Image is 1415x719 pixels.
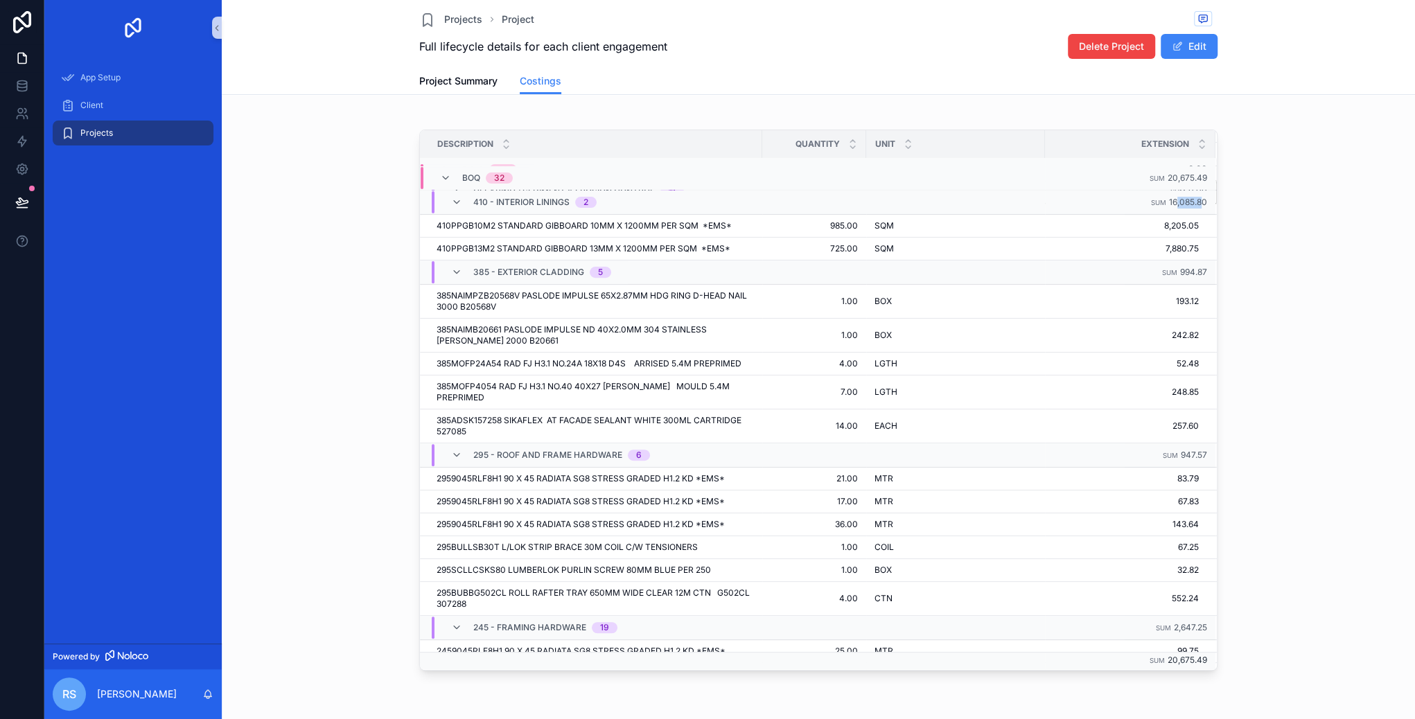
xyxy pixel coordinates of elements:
[437,519,725,530] span: 2959045RLF8H1 90 X 45 RADIATA SG8 STRESS GRADED H1.2 KD *EMS*
[419,74,498,88] span: Project Summary
[473,197,570,208] span: 410 - Interior Linings
[875,387,897,398] span: LGTH
[1168,172,1207,183] span: 20,675.49
[437,542,698,553] span: 295BULLSB30T L/LOK STRIP BRACE 30M COIL C/W TENSIONERS
[875,220,894,231] span: SQM
[1046,593,1199,604] span: 552.24
[1161,34,1218,59] button: Edit
[875,496,893,507] span: MTR
[771,473,858,484] span: 21.00
[437,565,711,576] span: 295SCLLCSKS80 LUMBERLOK PURLIN SCREW 80MM BLUE PER 250
[583,197,588,208] div: 2
[53,65,213,90] a: App Setup
[1150,175,1165,182] small: Sum
[97,687,177,701] p: [PERSON_NAME]
[419,69,498,96] a: Project Summary
[437,473,725,484] span: 2959045RLF8H1 90 X 45 RADIATA SG8 STRESS GRADED H1.2 KD *EMS*
[771,387,858,398] span: 7.00
[437,243,730,254] span: 410PPGB13M2 STANDARD GIBBOARD 13MM X 1200MM PER SQM *EMS*
[498,164,509,175] div: 88
[875,519,893,530] span: MTR
[80,72,121,83] span: App Setup
[1046,220,1199,231] span: 8,205.05
[1046,646,1199,657] span: 99.75
[796,139,840,150] span: Quantity
[771,296,858,307] span: 1.00
[771,496,858,507] span: 17.00
[771,330,858,341] span: 1.00
[1169,197,1207,207] span: 16,085.80
[771,358,858,369] span: 4.00
[1156,624,1171,632] small: Sum
[1046,358,1199,369] span: 52.48
[494,172,504,184] div: 32
[875,358,897,369] span: LGTH
[473,622,586,633] span: 245 - Framing Hardware
[771,420,858,432] span: 14.00
[437,220,732,231] span: 410PPGB10M2 STANDARD GIBBOARD 10MM X 1200MM PER SQM *EMS*
[80,127,113,139] span: Projects
[1180,267,1207,277] span: 994.87
[1188,164,1207,175] span: 0.00
[598,267,603,278] div: 5
[1046,420,1199,432] span: 257.60
[1046,296,1199,307] span: 193.12
[771,542,858,553] span: 1.00
[1150,657,1165,665] small: Sum
[1168,655,1207,666] span: 20,675.49
[462,164,484,175] span: P & G
[875,330,892,341] span: BOX
[122,17,144,39] img: App logo
[437,587,754,610] span: 295BUBBG502CL ROLL RAFTER TRAY 650MM WIDE CLEAR 12M CTN G502CL 307288
[1162,269,1177,276] small: Sum
[53,93,213,118] a: Client
[1046,330,1199,341] span: 242.82
[419,11,482,28] a: Projects
[875,139,895,150] span: Unit
[437,358,741,369] span: 385MOFP24A54 RAD FJ H3.1 NO.24A 18X18 D4S ARRISED 5.4M PREPRIMED
[1181,450,1207,460] span: 947.57
[1174,622,1207,632] span: 2,647.25
[419,38,667,55] span: Full lifecycle details for each client engagement
[1068,34,1155,59] button: Delete Project
[1046,519,1199,530] span: 143.64
[1046,387,1199,398] span: 248.85
[771,220,858,231] span: 985.00
[444,12,482,26] span: Projects
[1151,199,1166,206] small: Sum
[62,686,76,702] span: RS
[771,646,858,657] span: 25.00
[875,473,893,484] span: MTR
[437,381,754,403] span: 385MOFP4054 RAD FJ H3.1 NO.40 40X27 [PERSON_NAME] MOULD 5.4M PREPRIMED
[53,651,100,662] span: Powered by
[473,267,584,278] span: 385 - Exterior Cladding
[771,519,858,530] span: 36.00
[875,646,893,657] span: MTR
[462,172,480,184] span: BOQ
[875,593,893,604] span: CTN
[437,139,493,150] span: Description
[44,55,222,163] div: scrollable content
[502,12,534,26] a: Project
[1046,496,1199,507] span: 67.83
[875,243,894,254] span: SQM
[771,243,858,254] span: 725.00
[875,542,894,553] span: COIL
[473,450,622,461] span: 295 - Roof and Frame Hardware
[44,643,222,669] a: Powered by
[80,100,103,111] span: Client
[1046,473,1199,484] span: 83.79
[437,290,754,312] span: 385NAIMPZB20568V PASLODE IMPULSE 65X2.87MM HDG RING D-HEAD NAIL 3000 B20568V
[437,415,754,437] span: 385ADSK157258 SIKAFLEX AT FACADE SEALANT WHITE 300ML CARTRIDGE 527085
[1079,39,1144,53] span: Delete Project
[520,69,561,95] a: Costings
[875,296,892,307] span: BOX
[520,74,561,88] span: Costings
[437,646,726,657] span: 2459045RLF8H1 90 X 45 RADIATA SG8 STRESS GRADED H1.2 KD *EMS*
[1046,565,1199,576] span: 32.82
[1163,452,1178,459] small: Sum
[600,622,609,633] div: 19
[1046,542,1199,553] span: 67.25
[771,593,858,604] span: 4.00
